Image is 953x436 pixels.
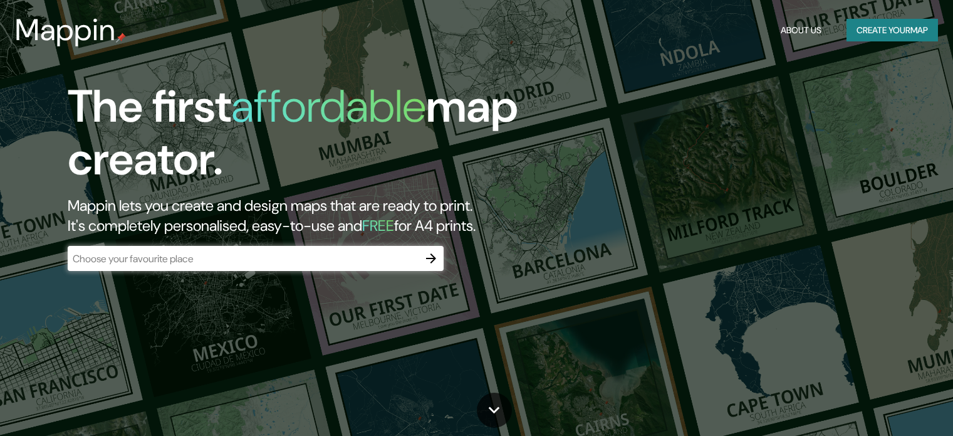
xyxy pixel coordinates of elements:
h1: affordable [231,77,426,136]
button: Create yourmap [846,19,938,42]
h1: The first map creator. [68,80,544,196]
h5: FREE [362,216,394,235]
img: mappin-pin [116,33,126,43]
iframe: Help widget launcher [841,387,939,422]
input: Choose your favourite place [68,252,419,266]
h3: Mappin [15,13,116,48]
button: About Us [776,19,826,42]
h2: Mappin lets you create and design maps that are ready to print. It's completely personalised, eas... [68,196,544,236]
